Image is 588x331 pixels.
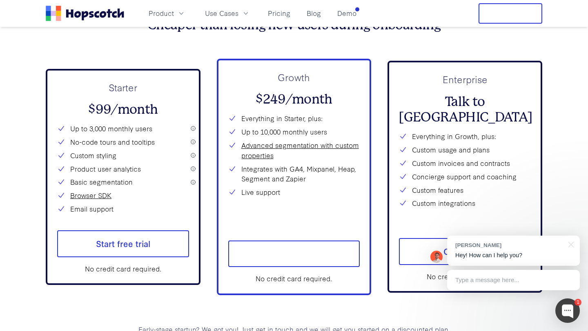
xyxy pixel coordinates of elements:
[399,72,531,86] p: Enterprise
[228,164,360,184] li: Integrates with GA4, Mixpanel, Heap, Segment and Zapier
[57,177,189,187] li: Basic segmentation
[399,131,531,141] li: Everything in Growth, plus:
[228,127,360,137] li: Up to 10,000 monthly users
[57,80,189,95] p: Starter
[455,241,563,249] div: [PERSON_NAME]
[57,264,189,274] div: No credit card required.
[57,124,189,134] li: Up to 3,000 monthly users
[479,3,542,24] button: Free Trial
[241,140,360,161] a: Advanced segmentation with custom properties
[57,150,189,161] li: Custom styling
[57,164,189,174] li: Product user analytics
[399,185,531,195] li: Custom features
[399,172,531,182] li: Concierge support and coaching
[228,92,360,107] h2: $249/month
[228,241,360,267] a: Start free trial
[265,7,294,20] a: Pricing
[447,270,580,290] div: Type a message here...
[228,113,360,124] li: Everything in Starter, plus:
[399,238,531,265] a: Contact Us
[70,190,111,201] a: Browser SDK
[399,158,531,168] li: Custom invoices and contracts
[399,271,531,282] div: No credit card required.
[149,8,174,18] span: Product
[575,299,581,306] div: 1
[57,102,189,117] h2: $99/month
[303,7,324,20] a: Blog
[228,187,360,197] li: Live support
[57,204,189,214] li: Email support
[228,274,360,284] div: No credit card required.
[430,251,443,263] img: Mark Spera
[144,7,190,20] button: Product
[57,230,189,257] a: Start free trial
[228,70,360,84] p: Growth
[399,198,531,208] li: Custom integrations
[205,8,238,18] span: Use Cases
[399,145,531,155] li: Custom usage and plans
[57,137,189,147] li: No-code tours and tooltips
[334,7,360,20] a: Demo
[200,7,255,20] button: Use Cases
[399,94,531,126] h2: Talk to [GEOGRAPHIC_DATA]
[455,251,572,260] p: Hey! How can I help you?
[46,6,124,21] a: Home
